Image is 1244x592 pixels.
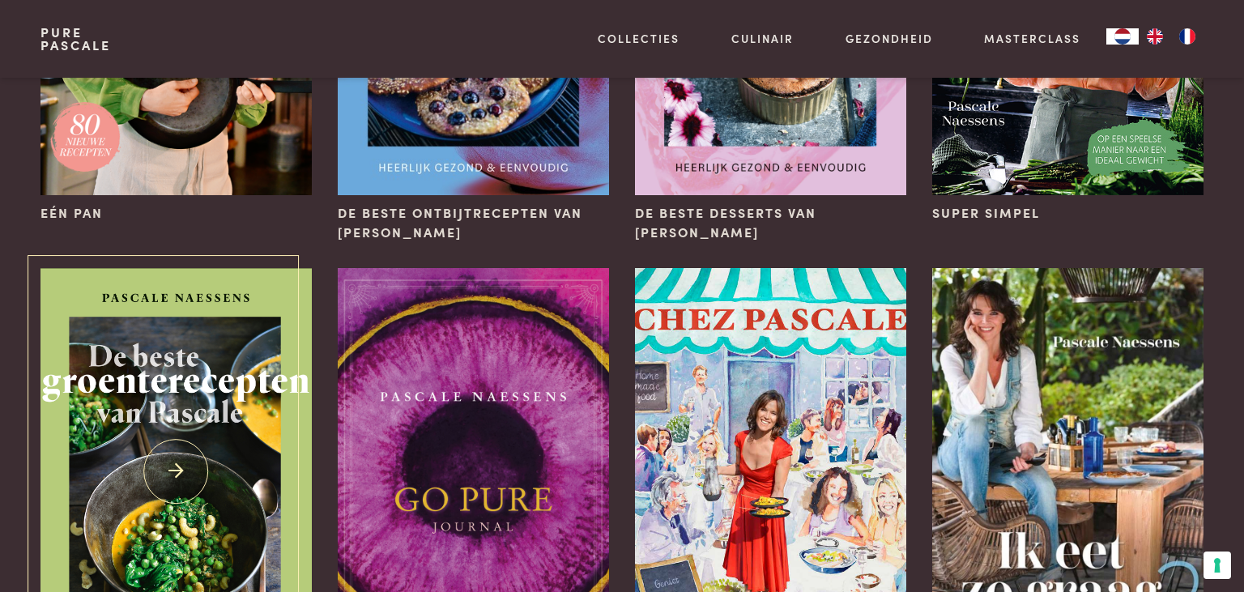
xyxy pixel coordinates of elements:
a: Collecties [598,30,680,47]
a: EN [1139,28,1171,45]
a: Masterclass [984,30,1080,47]
a: FR [1171,28,1204,45]
div: Language [1106,28,1139,45]
a: NL [1106,28,1139,45]
aside: Language selected: Nederlands [1106,28,1204,45]
a: Culinair [731,30,794,47]
button: Uw voorkeuren voor toestemming voor trackingtechnologieën [1204,552,1231,579]
span: Super Simpel [932,203,1040,223]
a: Gezondheid [846,30,933,47]
span: Eén pan [40,203,103,223]
ul: Language list [1139,28,1204,45]
a: PurePascale [40,26,111,52]
span: De beste desserts van [PERSON_NAME] [635,203,906,242]
span: De beste ontbijtrecepten van [PERSON_NAME] [338,203,609,242]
